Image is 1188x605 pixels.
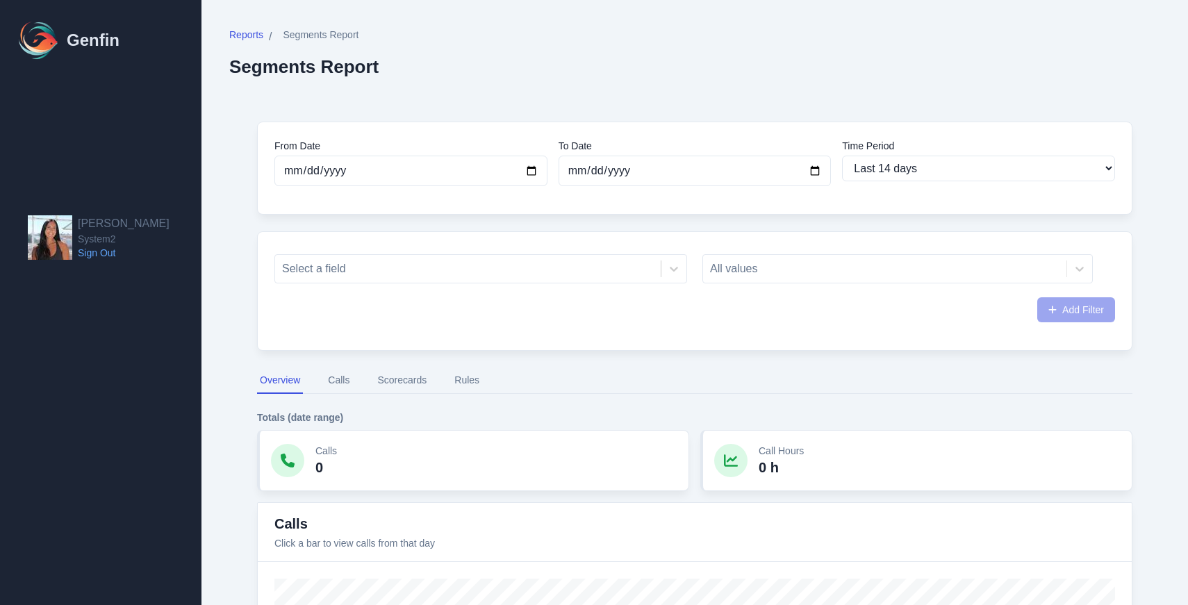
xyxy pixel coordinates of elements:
h2: [PERSON_NAME] [78,215,170,232]
button: Overview [257,367,303,394]
img: Logo [17,18,61,63]
h2: Segments Report [229,56,379,77]
a: Sign Out [78,246,170,260]
p: 0 [315,458,337,477]
p: Calls [315,444,337,458]
p: Click a bar to view calls from that day [274,536,435,550]
a: Reports [229,28,263,45]
span: System2 [78,232,170,246]
img: Allison Stahl [28,215,72,260]
p: Call Hours [759,444,804,458]
button: Scorecards [374,367,429,394]
label: Time Period [842,139,1115,153]
span: Segments Report [283,28,358,42]
span: Reports [229,28,263,42]
button: Add Filter [1037,297,1115,322]
button: Rules [452,367,482,394]
p: 0 h [759,458,804,477]
label: To Date [559,139,832,153]
button: Calls [325,367,352,394]
label: From Date [274,139,547,153]
span: / [269,28,272,45]
h3: Calls [274,514,435,533]
h1: Genfin [67,29,119,51]
h4: Totals (date range) [257,411,1132,424]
